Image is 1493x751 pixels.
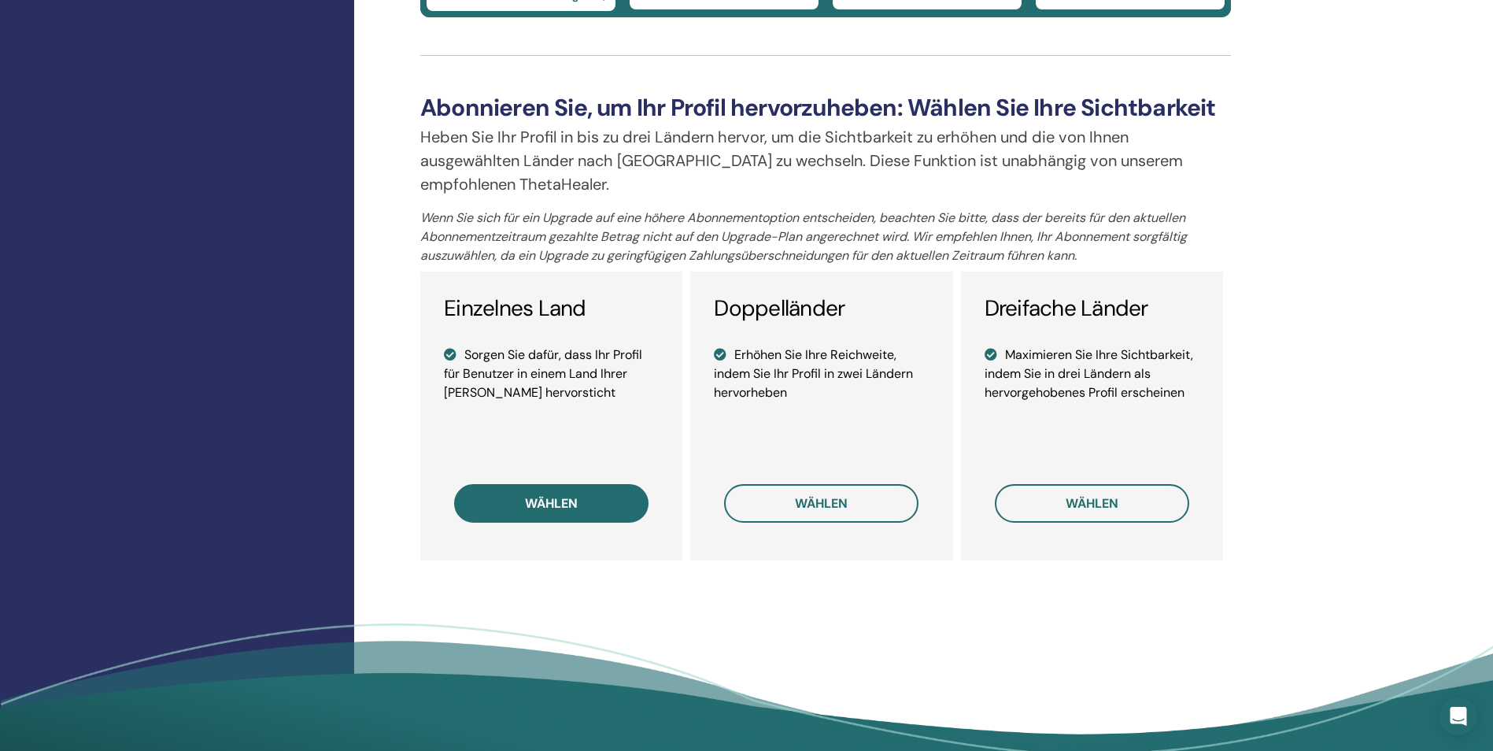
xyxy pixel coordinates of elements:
[444,295,659,322] h3: Einzelnes Land
[714,346,929,402] li: Erhöhen Sie Ihre Reichweite, indem Sie Ihr Profil in zwei Ländern hervorheben
[420,209,1231,265] p: Wenn Sie sich für ein Upgrade auf eine höhere Abonnementoption entscheiden, beachten Sie bitte, d...
[1439,697,1477,735] div: Open Intercom Messenger
[995,484,1189,523] button: wählen
[795,495,848,512] span: wählen
[444,346,659,402] li: Sorgen Sie dafür, dass Ihr Profil für Benutzer in einem Land Ihrer [PERSON_NAME] hervorsticht
[420,94,1231,122] h3: Abonnieren Sie, um Ihr Profil hervorzuheben: Wählen Sie Ihre Sichtbarkeit
[985,346,1199,402] li: Maximieren Sie Ihre Sichtbarkeit, indem Sie in drei Ländern als hervorgehobenes Profil erscheinen
[454,484,649,523] button: wählen
[724,484,918,523] button: wählen
[420,125,1231,196] p: Heben Sie Ihr Profil in bis zu drei Ländern hervor, um die Sichtbarkeit zu erhöhen und die von Ih...
[1066,495,1118,512] span: wählen
[985,295,1199,322] h3: Dreifache Länder
[525,495,578,512] span: wählen
[714,295,929,322] h3: Doppelländer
